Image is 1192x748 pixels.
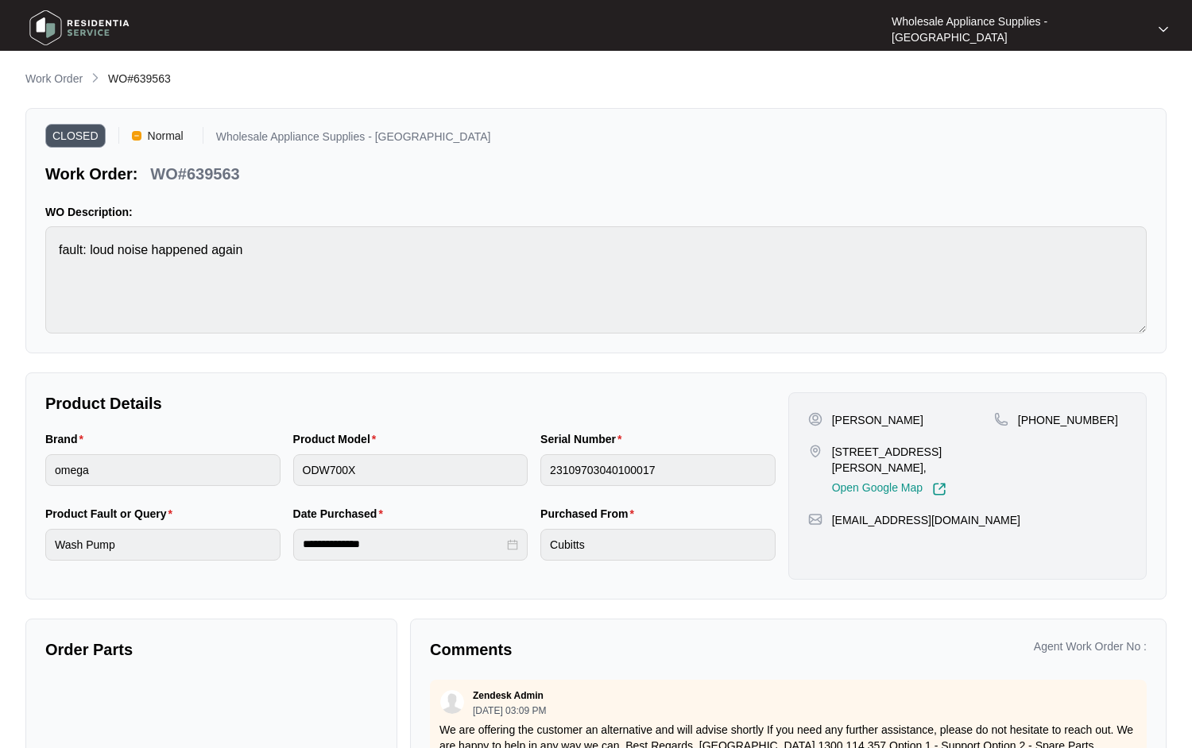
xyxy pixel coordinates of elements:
[45,506,179,522] label: Product Fault or Query
[45,226,1147,334] textarea: fault: loud noise happened again
[132,131,141,141] img: Vercel Logo
[303,536,505,553] input: Date Purchased
[932,482,946,496] img: Link-External
[22,71,86,88] a: Work Order
[45,163,137,185] p: Work Order:
[808,512,822,526] img: map-pin
[440,690,464,714] img: user.svg
[1034,638,1147,654] p: Agent Work Order No :
[808,444,822,458] img: map-pin
[540,529,776,561] input: Purchased From
[45,431,90,447] label: Brand
[25,71,83,87] p: Work Order
[832,444,994,476] p: [STREET_ADDRESS][PERSON_NAME],
[89,71,102,84] img: chevron-right
[45,454,281,486] input: Brand
[430,638,777,661] p: Comments
[108,72,171,85] span: WO#639563
[150,163,239,185] p: WO#639563
[45,124,106,148] span: CLOSED
[473,706,546,715] p: [DATE] 03:09 PM
[540,506,641,522] label: Purchased From
[1159,25,1168,33] img: dropdown arrow
[216,131,491,148] p: Wholesale Appliance Supplies - [GEOGRAPHIC_DATA]
[808,412,822,426] img: user-pin
[540,431,628,447] label: Serial Number
[892,13,1144,45] p: Wholesale Appliance Supplies - [GEOGRAPHIC_DATA]
[45,204,1147,220] p: WO Description:
[293,431,383,447] label: Product Model
[832,482,946,496] a: Open Google Map
[994,412,1008,426] img: map-pin
[832,512,1020,528] p: [EMAIL_ADDRESS][DOMAIN_NAME]
[293,506,389,522] label: Date Purchased
[45,392,776,414] p: Product Details
[24,4,135,52] img: residentia service logo
[1018,412,1118,428] p: [PHONE_NUMBER]
[540,454,776,486] input: Serial Number
[832,412,923,428] p: [PERSON_NAME]
[141,124,190,148] span: Normal
[293,454,528,486] input: Product Model
[473,689,544,702] p: Zendesk Admin
[45,638,377,661] p: Order Parts
[45,529,281,561] input: Product Fault or Query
